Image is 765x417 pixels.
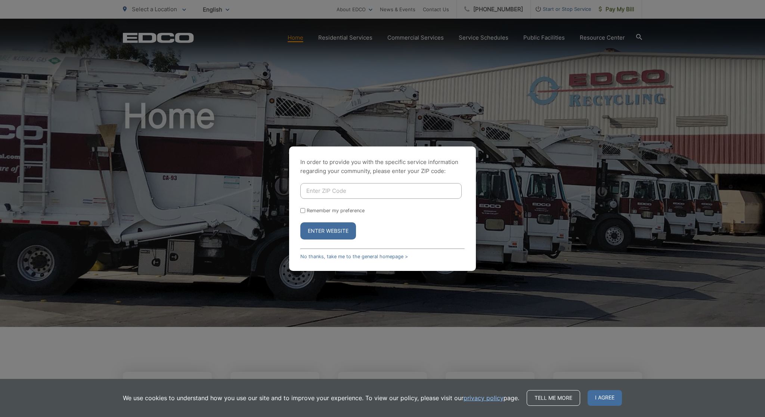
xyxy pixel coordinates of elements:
[527,390,580,406] a: Tell me more
[123,393,519,402] p: We use cookies to understand how you use our site and to improve your experience. To view our pol...
[300,222,356,240] button: Enter Website
[300,183,462,199] input: Enter ZIP Code
[588,390,622,406] span: I agree
[307,208,365,213] label: Remember my preference
[300,254,408,259] a: No thanks, take me to the general homepage >
[300,158,465,176] p: In order to provide you with the specific service information regarding your community, please en...
[464,393,504,402] a: privacy policy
